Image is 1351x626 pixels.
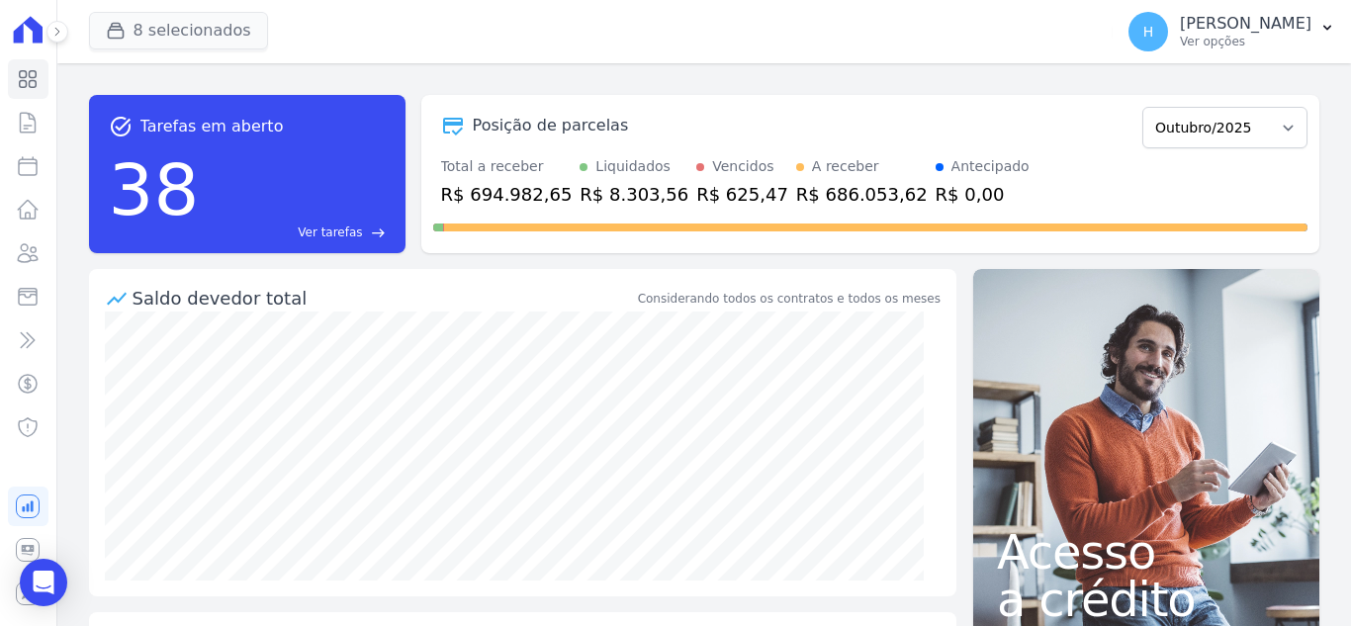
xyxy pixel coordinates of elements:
[473,114,629,137] div: Posição de parcelas
[580,181,688,208] div: R$ 8.303,56
[638,290,941,308] div: Considerando todos os contratos e todos os meses
[1180,14,1311,34] p: [PERSON_NAME]
[371,225,386,240] span: east
[207,224,385,241] a: Ver tarefas east
[298,224,362,241] span: Ver tarefas
[441,156,573,177] div: Total a receber
[441,181,573,208] div: R$ 694.982,65
[1143,25,1154,39] span: H
[1180,34,1311,49] p: Ver opções
[89,12,268,49] button: 8 selecionados
[595,156,671,177] div: Liquidados
[951,156,1030,177] div: Antecipado
[936,181,1030,208] div: R$ 0,00
[812,156,879,177] div: A receber
[1113,4,1351,59] button: H [PERSON_NAME] Ver opções
[696,181,788,208] div: R$ 625,47
[997,528,1296,576] span: Acesso
[109,115,133,138] span: task_alt
[796,181,928,208] div: R$ 686.053,62
[997,576,1296,623] span: a crédito
[133,285,634,312] div: Saldo devedor total
[20,559,67,606] div: Open Intercom Messenger
[109,138,200,241] div: 38
[140,115,284,138] span: Tarefas em aberto
[712,156,773,177] div: Vencidos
